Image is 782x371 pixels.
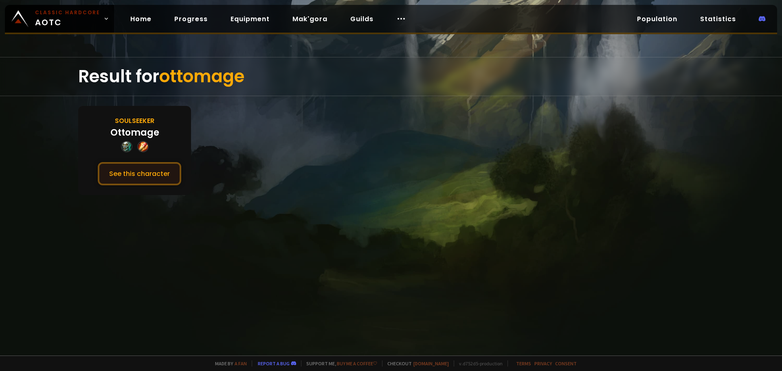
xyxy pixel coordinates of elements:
[555,360,577,367] a: Consent
[337,360,377,367] a: Buy me a coffee
[534,360,552,367] a: Privacy
[98,162,181,185] button: See this character
[124,11,158,27] a: Home
[454,360,503,367] span: v. d752d5 - production
[258,360,290,367] a: Report a bug
[413,360,449,367] a: [DOMAIN_NAME]
[630,11,684,27] a: Population
[110,126,159,139] div: Ottomage
[286,11,334,27] a: Mak'gora
[382,360,449,367] span: Checkout
[210,360,247,367] span: Made by
[5,5,114,33] a: Classic HardcoreAOTC
[78,57,704,96] div: Result for
[344,11,380,27] a: Guilds
[224,11,276,27] a: Equipment
[159,64,244,88] span: ottomage
[694,11,742,27] a: Statistics
[516,360,531,367] a: Terms
[35,9,100,16] small: Classic Hardcore
[235,360,247,367] a: a fan
[168,11,214,27] a: Progress
[301,360,377,367] span: Support me,
[115,116,154,126] div: Soulseeker
[35,9,100,29] span: AOTC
